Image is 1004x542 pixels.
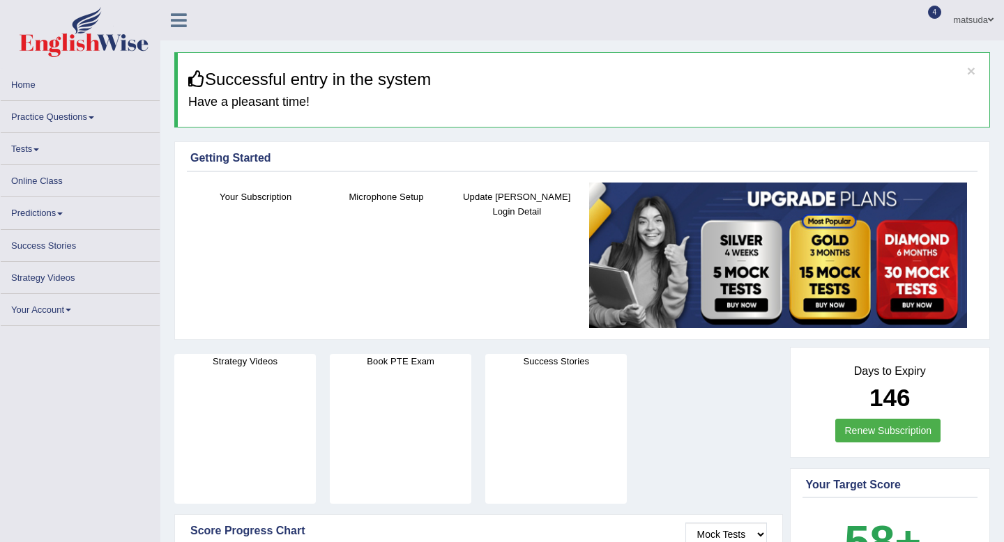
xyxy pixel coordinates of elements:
[869,384,910,411] b: 146
[589,183,967,329] img: small5.jpg
[197,189,314,204] h4: Your Subscription
[1,133,160,160] a: Tests
[835,419,941,442] a: Renew Subscription
[190,150,974,167] div: Getting Started
[1,165,160,192] a: Online Class
[1,262,160,289] a: Strategy Videos
[1,101,160,128] a: Practice Questions
[1,294,160,321] a: Your Account
[806,365,975,378] h4: Days to Expiry
[967,63,975,78] button: ×
[1,69,160,96] a: Home
[188,70,979,88] h3: Successful entry in the system
[174,354,316,369] h4: Strategy Videos
[1,230,160,257] a: Success Stories
[459,189,575,219] h4: Update [PERSON_NAME] Login Detail
[330,354,471,369] h4: Book PTE Exam
[1,197,160,224] a: Predictions
[188,95,979,109] h4: Have a pleasant time!
[806,477,975,493] div: Your Target Score
[485,354,627,369] h4: Success Stories
[328,189,444,204] h4: Microphone Setup
[190,522,767,539] div: Score Progress Chart
[928,6,942,19] span: 4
